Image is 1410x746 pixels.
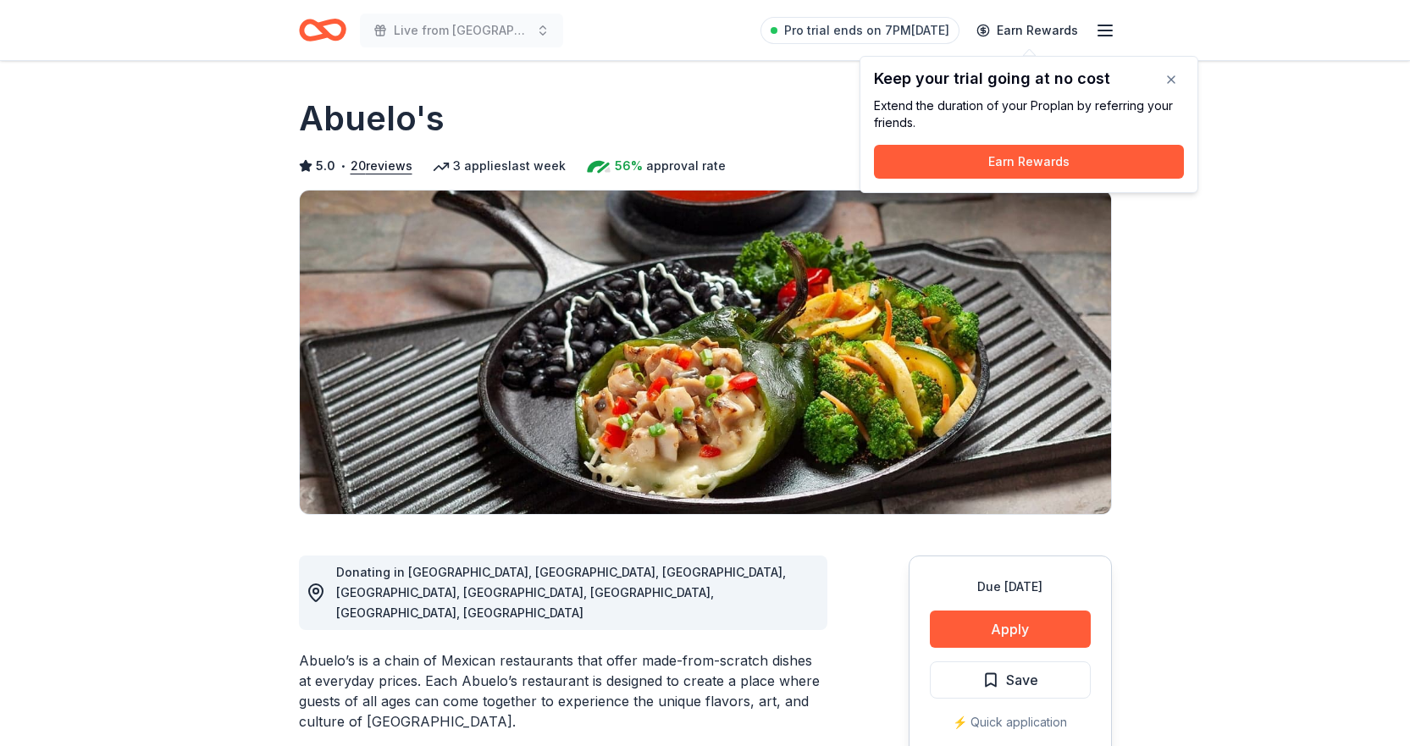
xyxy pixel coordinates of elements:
a: Home [299,10,346,50]
span: • [340,159,346,173]
span: Donating in [GEOGRAPHIC_DATA], [GEOGRAPHIC_DATA], [GEOGRAPHIC_DATA], [GEOGRAPHIC_DATA], [GEOGRAPH... [336,565,786,620]
button: 20reviews [351,156,412,176]
a: Earn Rewards [966,15,1088,46]
div: Abuelo’s is a chain of Mexican restaurants that offer made-from-scratch dishes at everyday prices... [299,650,827,732]
span: 5.0 [316,156,335,176]
span: approval rate [646,156,726,176]
span: Live from [GEOGRAPHIC_DATA]: Valor 4 Veterans Benefiting Folds of Honor [394,20,529,41]
div: ⚡️ Quick application [930,712,1091,732]
button: Save [930,661,1091,699]
span: Save [1006,669,1038,691]
h1: Abuelo's [299,95,445,142]
div: Extend the duration of your Pro plan by referring your friends. [874,97,1184,131]
div: 3 applies last week [433,156,566,176]
a: Pro trial ends on 7PM[DATE] [760,17,959,44]
div: Due [DATE] [930,577,1091,597]
button: Earn Rewards [874,145,1184,179]
span: Pro trial ends on 7PM[DATE] [784,20,949,41]
button: Apply [930,611,1091,648]
img: Image for Abuelo's [300,191,1111,514]
div: Keep your trial going at no cost [874,70,1184,87]
button: Live from [GEOGRAPHIC_DATA]: Valor 4 Veterans Benefiting Folds of Honor [360,14,563,47]
span: 56% [615,156,643,176]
